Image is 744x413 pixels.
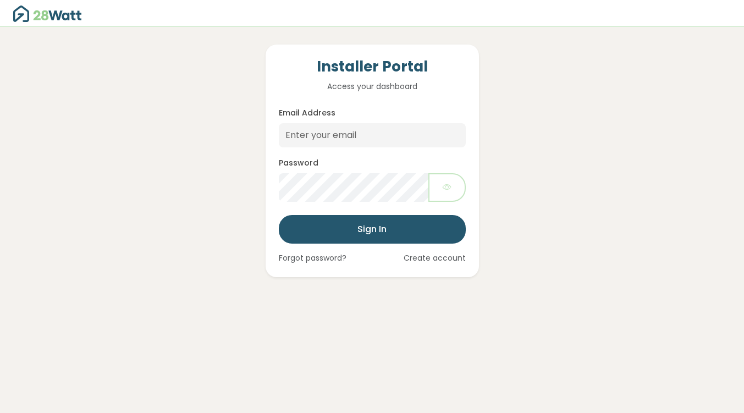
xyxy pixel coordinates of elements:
[404,252,466,264] a: Create account
[279,252,346,264] a: Forgot password?
[279,123,466,147] input: Enter your email
[279,80,466,92] p: Access your dashboard
[279,215,466,244] button: Sign In
[279,157,318,169] label: Password
[279,107,335,119] label: Email Address
[279,58,466,76] h4: Installer Portal
[428,173,466,202] button: Show password
[13,5,90,22] img: 28Watt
